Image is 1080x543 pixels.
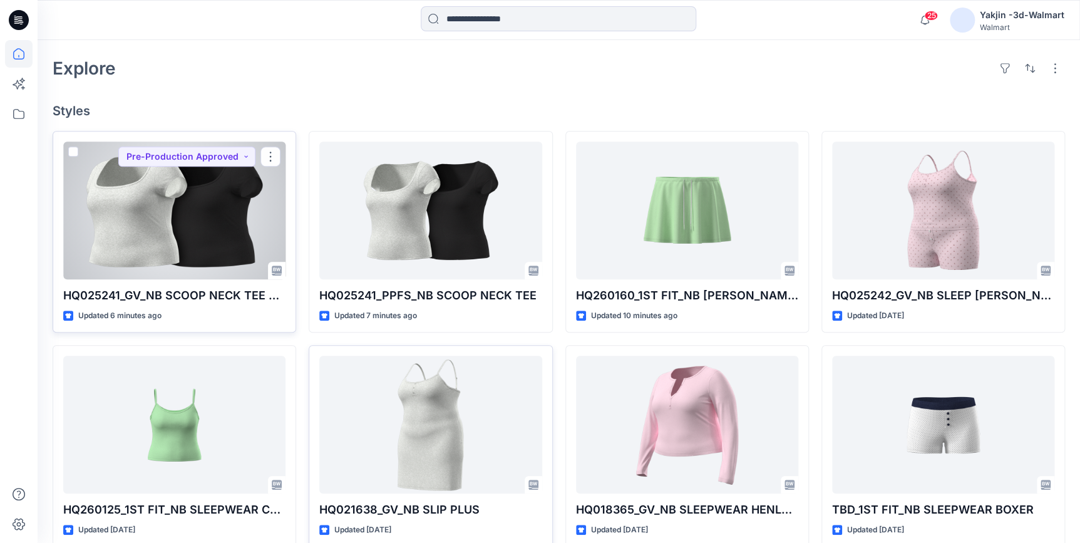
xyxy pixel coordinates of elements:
p: Updated 7 minutes ago [334,309,417,323]
a: HQ025241_PPFS_NB SCOOP NECK TEE [319,142,542,279]
p: HQ025242_GV_NB SLEEP [PERSON_NAME] SET PLUS [832,287,1054,304]
p: Updated [DATE] [847,524,904,537]
p: Updated [DATE] [78,524,135,537]
p: Updated [DATE] [591,524,648,537]
a: HQ260160_1ST FIT_NB TERRY SKORT [576,142,798,279]
a: HQ260125_1ST FIT_NB SLEEPWEAR CAMI [63,356,285,494]
p: Updated 6 minutes ago [78,309,162,323]
p: Updated 10 minutes ago [591,309,677,323]
a: HQ025242_GV_NB SLEEP CAMI BOXER SET PLUS [832,142,1054,279]
a: HQ025241_GV_NB SCOOP NECK TEE PLUS [63,142,285,279]
div: Yakjin -3d-Walmart [980,8,1064,23]
a: TBD_1ST FIT_NB SLEEPWEAR BOXER [832,356,1054,494]
p: TBD_1ST FIT_NB SLEEPWEAR BOXER [832,501,1054,519]
span: 25 [924,11,938,21]
h4: Styles [53,103,1065,118]
a: HQ021638_GV_NB SLIP PLUS [319,356,542,494]
p: Updated [DATE] [334,524,391,537]
p: Updated [DATE] [847,309,904,323]
img: avatar [950,8,975,33]
p: HQ025241_PPFS_NB SCOOP NECK TEE [319,287,542,304]
a: HQ018365_GV_NB SLEEPWEAR HENLEY TOP PLUS [576,356,798,494]
p: HQ260125_1ST FIT_NB SLEEPWEAR CAMI [63,501,285,519]
p: HQ018365_GV_NB SLEEPWEAR HENLEY TOP PLUS [576,501,798,519]
p: HQ025241_GV_NB SCOOP NECK TEE PLUS [63,287,285,304]
p: HQ021638_GV_NB SLIP PLUS [319,501,542,519]
div: Walmart [980,23,1064,32]
h2: Explore [53,58,116,78]
p: HQ260160_1ST FIT_NB [PERSON_NAME] [576,287,798,304]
